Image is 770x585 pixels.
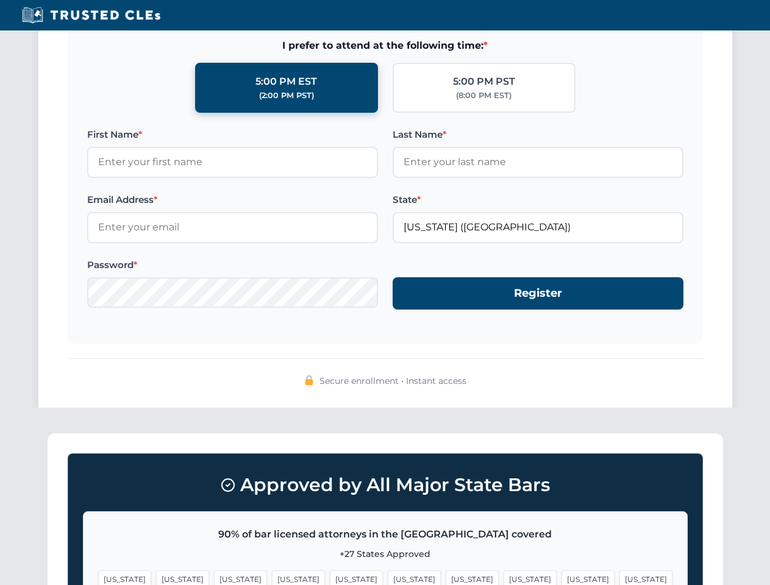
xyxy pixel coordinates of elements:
[98,547,672,561] p: +27 States Approved
[304,375,314,385] img: 🔒
[393,277,683,310] button: Register
[18,6,164,24] img: Trusted CLEs
[87,38,683,54] span: I prefer to attend at the following time:
[87,193,378,207] label: Email Address
[393,193,683,207] label: State
[98,526,672,542] p: 90% of bar licensed attorneys in the [GEOGRAPHIC_DATA] covered
[87,258,378,272] label: Password
[87,212,378,243] input: Enter your email
[456,90,512,102] div: (8:00 PM EST)
[393,147,683,177] input: Enter your last name
[255,74,317,90] div: 5:00 PM EST
[259,90,314,102] div: (2:00 PM PST)
[393,127,683,142] label: Last Name
[453,74,515,90] div: 5:00 PM PST
[393,212,683,243] input: Florida (FL)
[87,127,378,142] label: First Name
[83,469,688,502] h3: Approved by All Major State Bars
[87,147,378,177] input: Enter your first name
[319,374,466,388] span: Secure enrollment • Instant access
